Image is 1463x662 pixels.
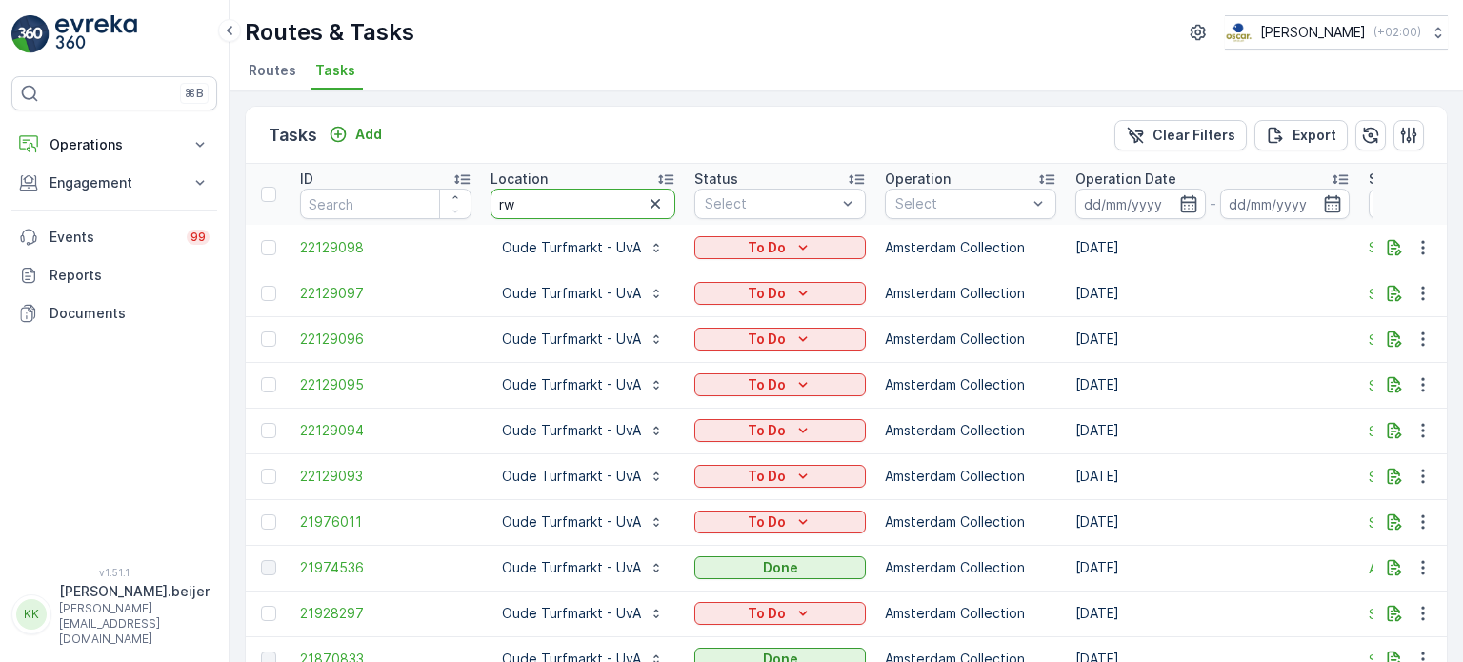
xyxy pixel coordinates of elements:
p: Amsterdam Collection [885,512,1056,532]
p: Amsterdam Collection [885,330,1056,349]
div: Toggle Row Selected [261,560,276,575]
button: Oude Turfmarkt - UvA [491,415,675,446]
p: Amsterdam Collection [885,421,1056,440]
button: Oude Turfmarkt - UvA [491,461,675,491]
p: Add [355,125,382,144]
td: [DATE] [1066,271,1359,316]
td: [DATE] [1066,225,1359,271]
p: Oude Turfmarkt - UvA [502,467,641,486]
div: Toggle Row Selected [261,514,276,530]
a: 21976011 [300,512,471,532]
button: Operations [11,126,217,164]
div: Toggle Row Selected [261,240,276,255]
button: Oude Turfmarkt - UvA [491,232,675,263]
p: Amsterdam Collection [885,284,1056,303]
p: Engagement [50,173,179,192]
button: Add [321,123,390,146]
a: Events99 [11,218,217,256]
button: KK[PERSON_NAME].beijer[PERSON_NAME][EMAIL_ADDRESS][DOMAIN_NAME] [11,582,217,647]
p: ( +02:00 ) [1373,25,1421,40]
p: To Do [748,512,786,532]
img: logo_light-DOdMpM7g.png [55,15,137,53]
a: 22129098 [300,238,471,257]
a: 22129097 [300,284,471,303]
p: Clear Filters [1152,126,1235,145]
p: Oude Turfmarkt - UvA [502,284,641,303]
a: 22129096 [300,330,471,349]
p: Amsterdam Collection [885,375,1056,394]
div: Toggle Row Selected [261,423,276,438]
input: dd/mm/yyyy [1075,189,1206,219]
span: Routes [249,61,296,80]
p: Oude Turfmarkt - UvA [502,512,641,532]
p: Select [705,194,836,213]
p: Amsterdam Collection [885,604,1056,623]
p: Operation [885,170,951,189]
p: [PERSON_NAME] [1260,23,1366,42]
p: Events [50,228,175,247]
button: To Do [694,373,866,396]
p: Amsterdam Collection [885,467,1056,486]
p: Routes & Tasks [245,17,414,48]
p: Oude Turfmarkt - UvA [502,421,641,440]
a: 21928297 [300,604,471,623]
span: Tasks [315,61,355,80]
p: Status [694,170,738,189]
a: Reports [11,256,217,294]
td: [DATE] [1066,316,1359,362]
button: Engagement [11,164,217,202]
p: ID [300,170,313,189]
img: logo [11,15,50,53]
p: To Do [748,238,786,257]
button: To Do [694,419,866,442]
p: [PERSON_NAME].beijer [59,582,210,601]
button: [PERSON_NAME](+02:00) [1225,15,1448,50]
button: Oude Turfmarkt - UvA [491,370,675,400]
span: 22129093 [300,467,471,486]
p: Oude Turfmarkt - UvA [502,238,641,257]
p: Source [1369,170,1415,189]
span: v 1.51.1 [11,567,217,578]
button: Oude Turfmarkt - UvA [491,278,675,309]
button: To Do [694,465,866,488]
p: Location [491,170,548,189]
p: To Do [748,604,786,623]
p: Done [763,558,798,577]
p: Export [1293,126,1336,145]
p: To Do [748,330,786,349]
img: basis-logo_rgb2x.png [1225,22,1253,43]
button: Oude Turfmarkt - UvA [491,507,675,537]
button: Oude Turfmarkt - UvA [491,324,675,354]
button: To Do [694,328,866,351]
p: Tasks [269,122,317,149]
button: Clear Filters [1114,120,1247,150]
button: Oude Turfmarkt - UvA [491,598,675,629]
p: To Do [748,284,786,303]
a: Documents [11,294,217,332]
p: Oude Turfmarkt - UvA [502,375,641,394]
a: 21974536 [300,558,471,577]
td: [DATE] [1066,499,1359,545]
p: Select [895,194,1027,213]
p: ⌘B [185,86,204,101]
p: [PERSON_NAME][EMAIL_ADDRESS][DOMAIN_NAME] [59,601,210,647]
p: Oude Turfmarkt - UvA [502,558,641,577]
button: Oude Turfmarkt - UvA [491,552,675,583]
p: To Do [748,467,786,486]
p: Oude Turfmarkt - UvA [502,330,641,349]
p: - [1210,192,1216,215]
span: 22129094 [300,421,471,440]
p: To Do [748,421,786,440]
button: To Do [694,236,866,259]
div: Toggle Row Selected [261,606,276,621]
td: [DATE] [1066,408,1359,453]
button: Done [694,556,866,579]
input: Search [491,189,675,219]
div: Toggle Row Selected [261,469,276,484]
p: Amsterdam Collection [885,238,1056,257]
